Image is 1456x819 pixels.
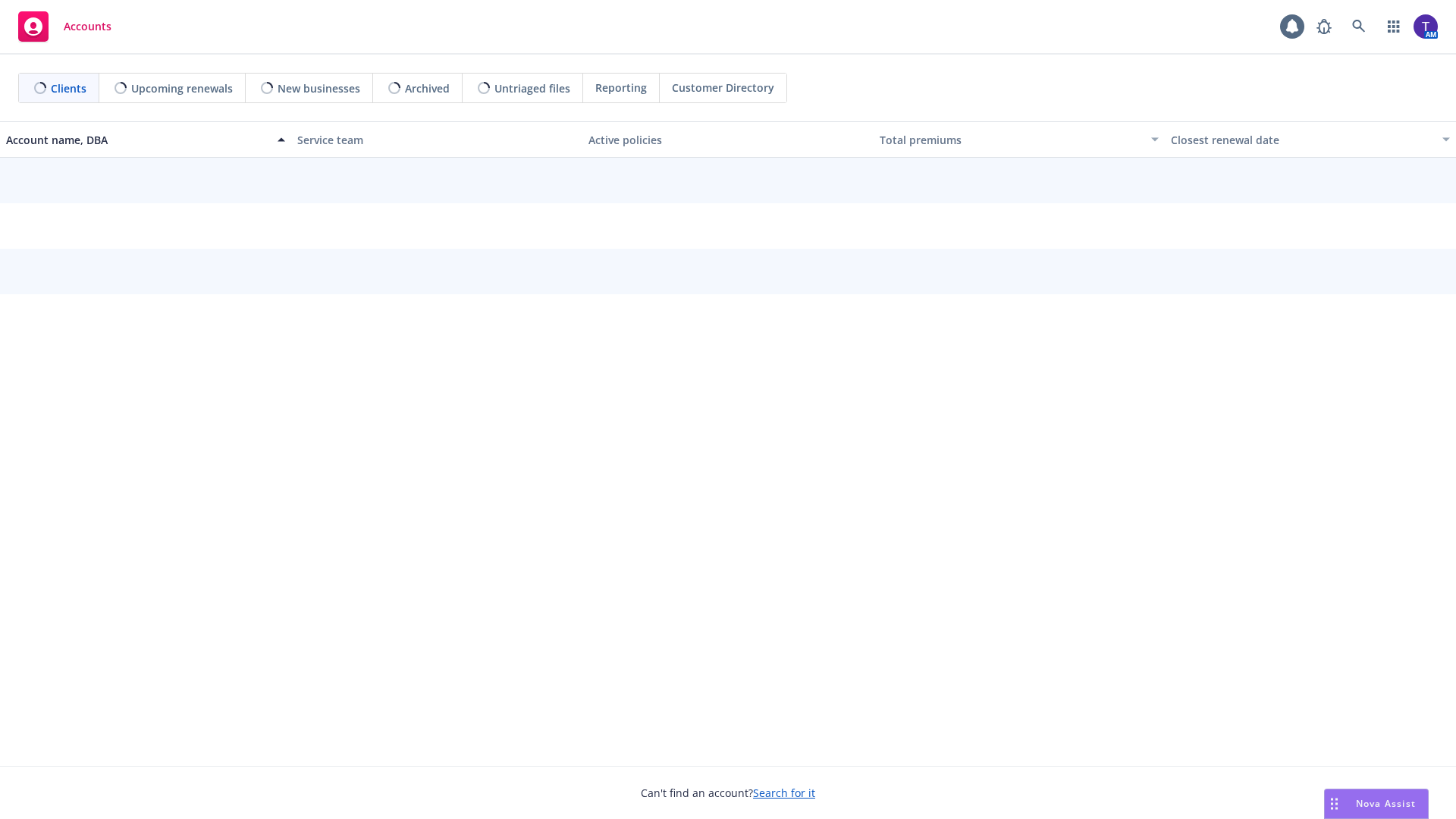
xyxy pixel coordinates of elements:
a: Switch app [1379,11,1409,42]
div: Total premiums [880,132,1142,148]
span: Accounts [64,20,111,33]
span: Can't find an account? [641,785,815,801]
button: Service team [291,121,582,158]
span: Archived [405,80,450,96]
div: Closest renewal date [1171,132,1433,148]
div: Active policies [588,132,868,148]
button: Total premiums [874,121,1165,158]
a: Search [1344,11,1374,42]
img: photo [1414,14,1438,39]
div: Account name, DBA [6,132,268,148]
span: Customer Directory [672,80,774,96]
span: Reporting [595,80,647,96]
a: Report a Bug [1309,11,1339,42]
span: Nova Assist [1356,797,1416,810]
span: Upcoming renewals [131,80,233,96]
div: Drag to move [1325,789,1344,818]
a: Search for it [753,786,815,800]
span: Untriaged files [494,80,570,96]
a: Accounts [12,5,118,48]
span: New businesses [278,80,360,96]
button: Closest renewal date [1165,121,1456,158]
button: Nova Assist [1324,789,1429,819]
button: Active policies [582,121,874,158]
span: Clients [51,80,86,96]
div: Service team [297,132,576,148]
